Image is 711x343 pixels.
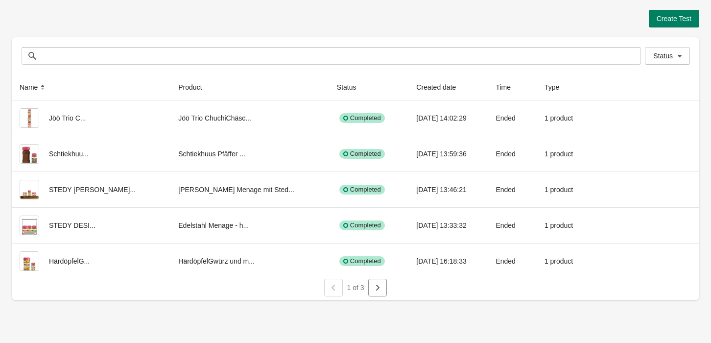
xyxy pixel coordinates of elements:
[657,15,691,23] span: Create Test
[178,108,321,128] div: Jöö Trio ChuchiChäsc...
[545,144,582,164] div: 1 product
[20,180,163,199] div: STEDY [PERSON_NAME]...
[496,216,529,235] div: Ended
[545,216,582,235] div: 1 product
[339,149,385,159] div: Completed
[174,78,215,96] button: Product
[339,113,385,123] div: Completed
[20,216,163,235] div: STEDY DESI...
[496,180,529,199] div: Ended
[20,251,163,271] div: HärdöpfelG...
[545,180,582,199] div: 1 product
[541,78,573,96] button: Type
[333,78,370,96] button: Status
[339,220,385,230] div: Completed
[645,47,690,65] button: Status
[339,256,385,266] div: Completed
[347,284,364,292] span: 1 of 3
[649,10,699,27] button: Create Test
[496,144,529,164] div: Ended
[16,78,51,96] button: Name
[178,216,321,235] div: Edelstahl Menage - h...
[496,251,529,271] div: Ended
[20,108,163,128] div: Jöö Trio C...
[492,78,524,96] button: Time
[496,108,529,128] div: Ended
[178,180,321,199] div: [PERSON_NAME] Menage mit Sted...
[416,251,480,271] div: [DATE] 16:18:33
[412,78,470,96] button: Created date
[653,52,673,60] span: Status
[20,144,163,164] div: Schtiekhuu...
[416,216,480,235] div: [DATE] 13:33:32
[178,251,321,271] div: HärdöpfelGwürz und m...
[416,180,480,199] div: [DATE] 13:46:21
[416,144,480,164] div: [DATE] 13:59:36
[416,108,480,128] div: [DATE] 14:02:29
[545,108,582,128] div: 1 product
[545,251,582,271] div: 1 product
[178,144,321,164] div: Schtiekhuus Pfäffer ...
[339,185,385,195] div: Completed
